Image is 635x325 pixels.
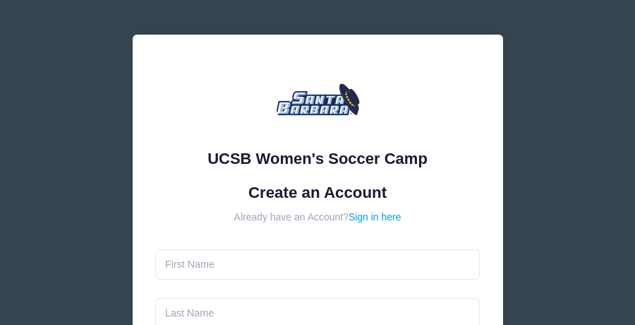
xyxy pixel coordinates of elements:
input: First Name [155,249,480,280]
div: UCSB Women's Soccer Camp [155,147,480,170]
h1: Create an Account [155,184,480,203]
a: Sign in here [349,211,401,223]
div: Already have an Account? [155,210,480,225]
img: UCSB Women's Soccer Camp [275,57,360,142]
